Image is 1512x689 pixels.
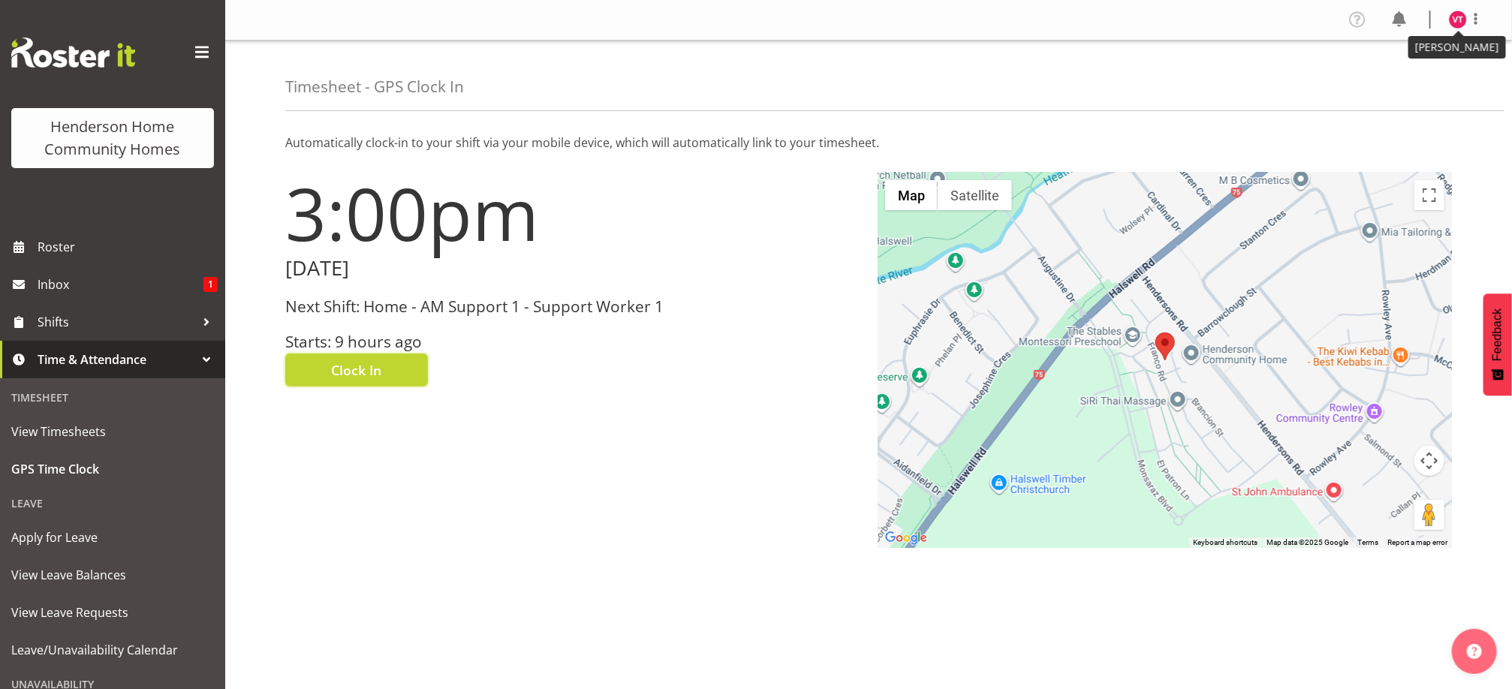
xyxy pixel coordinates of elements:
[881,528,931,548] img: Google
[885,180,938,210] button: Show street map
[11,420,214,443] span: View Timesheets
[38,348,195,371] span: Time & Attendance
[1267,538,1348,546] span: Map data ©2025 Google
[11,564,214,586] span: View Leave Balances
[332,360,382,380] span: Clock In
[285,354,428,387] button: Clock In
[11,38,135,68] img: Rosterit website logo
[4,631,221,669] a: Leave/Unavailability Calendar
[38,236,218,258] span: Roster
[1449,11,1467,29] img: vanessa-thornley8527.jpg
[11,601,214,624] span: View Leave Requests
[4,413,221,450] a: View Timesheets
[4,519,221,556] a: Apply for Leave
[4,450,221,488] a: GPS Time Clock
[11,458,214,480] span: GPS Time Clock
[4,382,221,413] div: Timesheet
[38,273,203,296] span: Inbox
[285,333,860,351] h3: Starts: 9 hours ago
[4,556,221,594] a: View Leave Balances
[1491,308,1504,361] span: Feedback
[1467,644,1482,659] img: help-xxl-2.png
[4,488,221,519] div: Leave
[1414,500,1444,530] button: Drag Pegman onto the map to open Street View
[1483,293,1512,396] button: Feedback - Show survey
[11,526,214,549] span: Apply for Leave
[203,277,218,292] span: 1
[4,594,221,631] a: View Leave Requests
[38,311,195,333] span: Shifts
[285,78,464,95] h4: Timesheet - GPS Clock In
[285,298,860,315] h3: Next Shift: Home - AM Support 1 - Support Worker 1
[881,528,931,548] a: Open this area in Google Maps (opens a new window)
[1193,537,1257,548] button: Keyboard shortcuts
[1414,180,1444,210] button: Toggle fullscreen view
[285,173,860,254] h1: 3:00pm
[1357,538,1378,546] a: Terms (opens in new tab)
[285,134,1452,152] p: Automatically clock-in to your shift via your mobile device, which will automatically link to you...
[938,180,1012,210] button: Show satellite imagery
[1387,538,1447,546] a: Report a map error
[26,116,199,161] div: Henderson Home Community Homes
[11,639,214,661] span: Leave/Unavailability Calendar
[1414,446,1444,476] button: Map camera controls
[285,257,860,280] h2: [DATE]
